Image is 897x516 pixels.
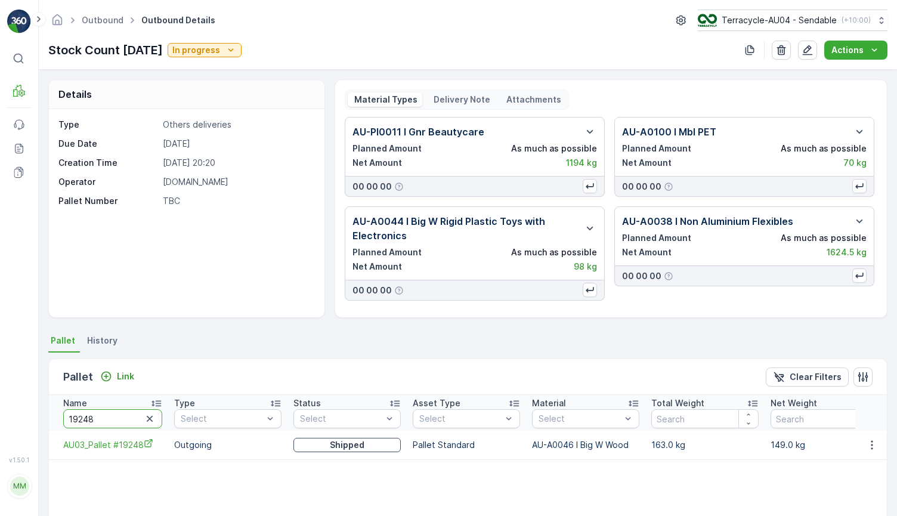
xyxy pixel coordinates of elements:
a: Homepage [51,18,64,28]
p: Attachments [505,94,561,106]
p: 00 00 00 [352,285,392,296]
span: Outbound Details [139,14,218,26]
p: Stock Count [DATE] [48,41,163,59]
p: Details [58,87,92,101]
a: AU03_Pallet #19248 [63,438,162,451]
button: Actions [824,41,887,60]
img: terracycle_logo.png [698,14,717,27]
p: Outgoing [174,439,282,451]
p: Type [174,397,195,409]
p: Others deliveries [163,119,312,131]
p: 149.0 kg [771,439,878,451]
p: Terracycle-AU04 - Sendable [722,14,837,26]
span: v 1.50.1 [7,456,31,464]
p: Due Date [58,138,158,150]
p: Actions [831,44,864,56]
div: Help Tooltip Icon [394,182,404,191]
p: 163.0 kg [651,439,759,451]
p: [DOMAIN_NAME] [163,176,312,188]
p: Delivery Note [432,94,490,106]
p: Name [63,397,87,409]
p: Select [300,413,382,425]
p: Net Amount [352,261,402,273]
p: ( +10:00 ) [842,16,871,25]
p: As much as possible [511,246,597,258]
p: Net Amount [622,157,672,169]
p: 00 00 00 [622,181,661,193]
p: Asset Type [413,397,460,409]
p: 70 kg [843,157,867,169]
p: AU-A0038 I Non Aluminium Flexibles [622,214,793,228]
input: Search [651,409,759,428]
p: Net Amount [352,157,402,169]
p: [DATE] 20:20 [163,157,312,169]
p: Shipped [330,439,364,451]
p: Planned Amount [352,246,422,258]
button: Link [95,369,139,384]
input: Search [63,409,162,428]
p: As much as possible [511,143,597,155]
p: Status [293,397,321,409]
p: Material Types [352,94,417,106]
button: MM [7,466,31,506]
button: Shipped [293,438,401,452]
p: Clear Filters [790,371,842,383]
p: AU-A0044 I Big W Rigid Plastic Toys with Electronics [352,214,578,243]
p: [DATE] [163,138,312,150]
p: 1624.5 kg [827,246,867,258]
p: 00 00 00 [352,181,392,193]
span: History [87,335,117,347]
div: Help Tooltip Icon [664,182,673,191]
p: 00 00 00 [622,270,661,282]
a: Outbound [82,15,123,25]
div: Help Tooltip Icon [664,271,673,281]
p: Net Amount [622,246,672,258]
p: Planned Amount [622,232,691,244]
p: Net Weight [771,397,817,409]
span: Pallet [51,335,75,347]
div: MM [10,477,29,496]
p: 98 kg [574,261,597,273]
p: 1194 kg [566,157,597,169]
div: Help Tooltip Icon [394,286,404,295]
p: In progress [172,44,220,56]
p: Total Weight [651,397,704,409]
p: Pallet Standard [413,439,520,451]
p: Pallet Number [58,195,158,207]
p: Type [58,119,158,131]
button: Clear Filters [766,367,849,387]
img: logo [7,10,31,33]
p: AU-PI0011 I Gnr Beautycare [352,125,484,139]
p: Planned Amount [352,143,422,155]
p: AU-A0100 I Mbl PET [622,125,716,139]
p: Planned Amount [622,143,691,155]
p: AU-A0046 I Big W Wood [532,439,639,451]
button: Terracycle-AU04 - Sendable(+10:00) [698,10,887,31]
p: Pallet [63,369,93,385]
p: Operator [58,176,158,188]
p: As much as possible [781,232,867,244]
p: TBC [163,195,312,207]
input: Search [771,409,878,428]
p: Material [532,397,566,409]
p: Select [539,413,621,425]
p: As much as possible [781,143,867,155]
p: Link [117,370,134,382]
p: Creation Time [58,157,158,169]
button: In progress [168,43,242,57]
p: Select [419,413,502,425]
p: Select [181,413,263,425]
